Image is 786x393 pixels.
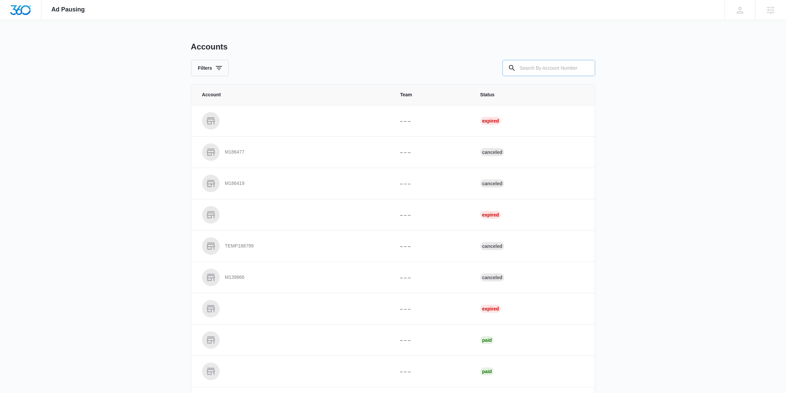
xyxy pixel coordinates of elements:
[480,179,505,188] div: Canceled
[225,274,245,281] p: M139866
[480,305,501,313] div: Expired
[191,60,229,76] button: Filters
[400,91,464,98] span: Team
[480,273,505,282] div: Canceled
[480,91,584,98] span: Status
[400,211,464,219] p: – – –
[202,237,384,255] a: TEMP188799
[202,269,384,286] a: M139866
[480,211,501,219] div: Expired
[503,60,595,76] input: Search By Account Number
[202,175,384,192] a: M186419
[400,118,464,125] p: – – –
[225,149,245,156] p: M186477
[400,149,464,156] p: – – –
[480,367,494,375] div: Paid
[202,91,384,98] span: Account
[400,274,464,281] p: – – –
[480,117,501,125] div: Expired
[52,6,85,13] span: Ad Pausing
[400,305,464,313] p: – – –
[400,337,464,344] p: – – –
[400,243,464,250] p: – – –
[400,368,464,375] p: – – –
[480,242,505,250] div: Canceled
[400,180,464,187] p: – – –
[225,180,245,187] p: M186419
[225,243,254,250] p: TEMP188799
[480,336,494,344] div: Paid
[202,143,384,161] a: M186477
[480,148,505,156] div: Canceled
[191,42,228,52] h1: Accounts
